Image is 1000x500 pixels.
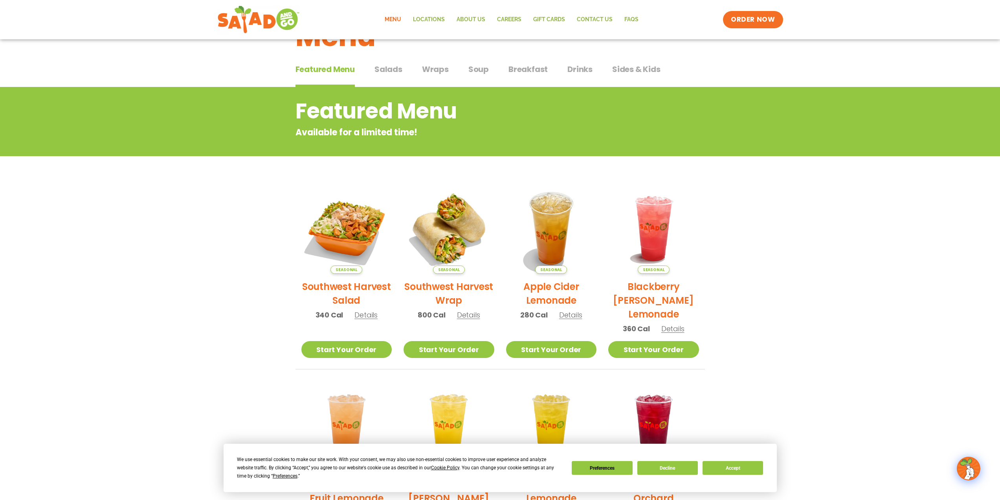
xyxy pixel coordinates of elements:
span: Seasonal [330,266,362,274]
h2: Featured Menu [295,95,642,127]
a: Start Your Order [404,341,494,358]
span: Seasonal [638,266,670,274]
span: Breakfast [508,63,548,75]
span: 340 Cal [316,310,343,320]
span: 360 Cal [623,323,650,334]
button: Preferences [572,461,632,475]
a: Careers [491,11,527,29]
a: Contact Us [571,11,618,29]
span: Salads [374,63,402,75]
img: Product photo for Blackberry Bramble Lemonade [608,183,699,274]
h2: Southwest Harvest Wrap [404,280,494,307]
h2: Southwest Harvest Salad [301,280,392,307]
span: Details [457,310,480,320]
span: Sides & Kids [612,63,661,75]
span: Drinks [567,63,593,75]
h2: Apple Cider Lemonade [506,280,597,307]
div: We use essential cookies to make our site work. With your consent, we may also use non-essential ... [237,456,562,480]
img: Product photo for Southwest Harvest Salad [301,183,392,274]
button: Accept [703,461,763,475]
img: Product photo for Black Cherry Orchard Lemonade [608,381,699,472]
img: Product photo for Southwest Harvest Wrap [404,183,494,274]
a: Start Your Order [506,341,597,358]
a: ORDER NOW [723,11,783,28]
img: new-SAG-logo-768×292 [217,4,300,35]
a: GIFT CARDS [527,11,571,29]
span: Details [354,310,378,320]
span: Seasonal [433,266,465,274]
span: Preferences [273,473,297,479]
img: wpChatIcon [958,458,980,480]
nav: Menu [379,11,644,29]
span: Seasonal [535,266,567,274]
span: Details [559,310,582,320]
a: About Us [451,11,491,29]
span: Cookie Policy [431,465,459,470]
a: Menu [379,11,407,29]
img: Product photo for Apple Cider Lemonade [506,183,597,274]
img: Product photo for Sunkissed Yuzu Lemonade [404,381,494,472]
span: Details [661,324,684,334]
span: ORDER NOW [731,15,775,24]
span: Wraps [422,63,449,75]
img: Product photo for Mango Grove Lemonade [506,381,597,472]
a: Start Your Order [301,341,392,358]
span: Soup [468,63,489,75]
span: 800 Cal [418,310,446,320]
span: 280 Cal [520,310,548,320]
h2: Blackberry [PERSON_NAME] Lemonade [608,280,699,321]
p: Available for a limited time! [295,126,642,139]
div: Cookie Consent Prompt [224,444,777,492]
a: Start Your Order [608,341,699,358]
img: Product photo for Summer Stone Fruit Lemonade [301,381,392,472]
button: Decline [637,461,698,475]
div: Tabbed content [295,61,705,87]
span: Featured Menu [295,63,355,75]
a: Locations [407,11,451,29]
a: FAQs [618,11,644,29]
